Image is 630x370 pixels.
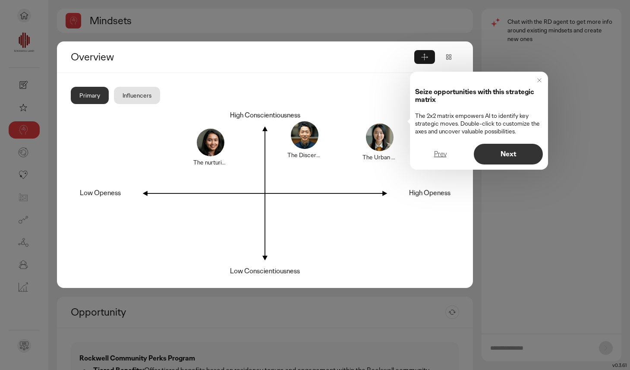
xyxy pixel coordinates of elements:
[415,88,543,135] p: The 2x2 matrix empowers AI to identify key strategic moves. Double-click to customize the axes an...
[415,87,534,104] strong: Seize opportunities with this strategic matrix
[424,151,456,158] p: Prev
[474,144,543,164] button: Next
[483,151,534,158] p: Next
[415,144,465,164] button: Prev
